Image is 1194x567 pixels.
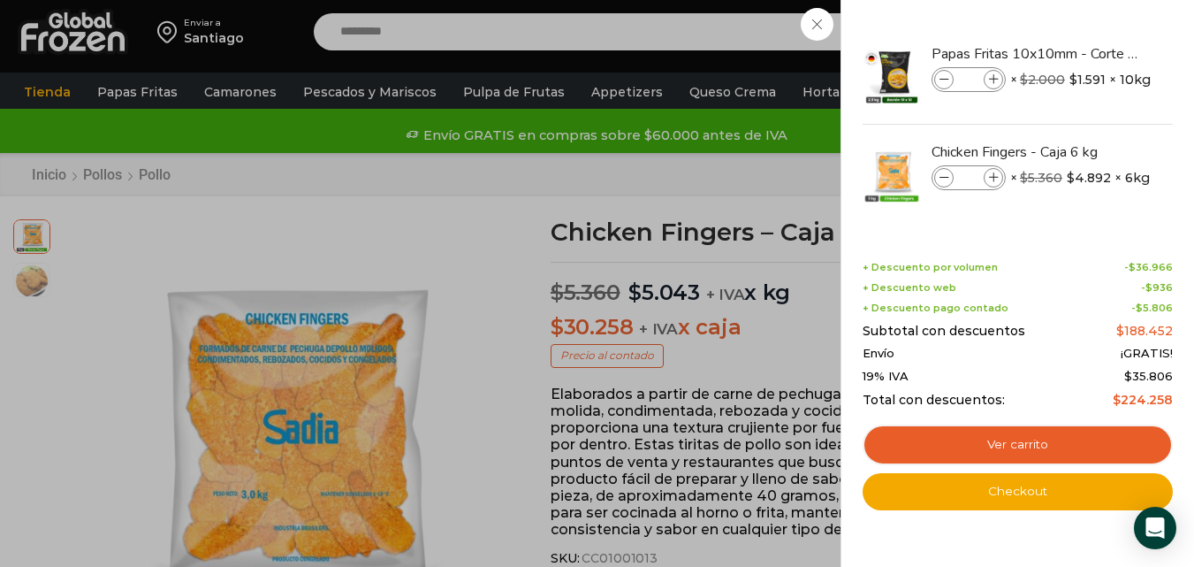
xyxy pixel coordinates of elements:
div: Open Intercom Messenger [1134,507,1176,549]
bdi: 224.258 [1113,392,1173,408]
span: $ [1116,323,1124,339]
span: + Descuento por volumen [863,262,998,273]
span: + Descuento pago contado [863,303,1008,314]
bdi: 188.452 [1116,323,1173,339]
span: - [1141,282,1173,294]
span: Subtotal con descuentos [863,324,1025,339]
input: Product quantity [955,168,982,188]
a: Papas Fritas 10x10mm - Corte Bastón - Caja 10 kg [932,44,1142,64]
span: $ [1136,302,1143,314]
span: $ [1020,72,1028,88]
span: $ [1067,169,1075,187]
span: $ [1124,369,1132,383]
a: Checkout [863,473,1173,510]
span: Total con descuentos: [863,393,1005,408]
span: Envío [863,347,894,361]
span: + Descuento web [863,282,956,294]
span: $ [1069,71,1077,88]
span: $ [1113,392,1121,408]
span: × × 6kg [1010,165,1150,190]
span: ¡GRATIS! [1121,347,1173,361]
span: 35.806 [1124,369,1173,383]
input: Product quantity [955,70,982,89]
bdi: 2.000 [1020,72,1065,88]
span: $ [1129,261,1136,273]
span: - [1124,262,1173,273]
span: 19% IVA [863,370,909,384]
bdi: 5.360 [1020,170,1062,186]
a: Chicken Fingers - Caja 6 kg [932,142,1142,162]
bdi: 5.806 [1136,302,1173,314]
span: × × 10kg [1010,67,1151,92]
bdi: 936 [1145,281,1173,294]
span: $ [1020,170,1028,186]
bdi: 1.591 [1069,71,1106,88]
span: $ [1145,281,1152,294]
span: - [1131,303,1173,314]
a: Ver carrito [863,425,1173,465]
bdi: 4.892 [1067,169,1111,187]
bdi: 36.966 [1129,261,1173,273]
